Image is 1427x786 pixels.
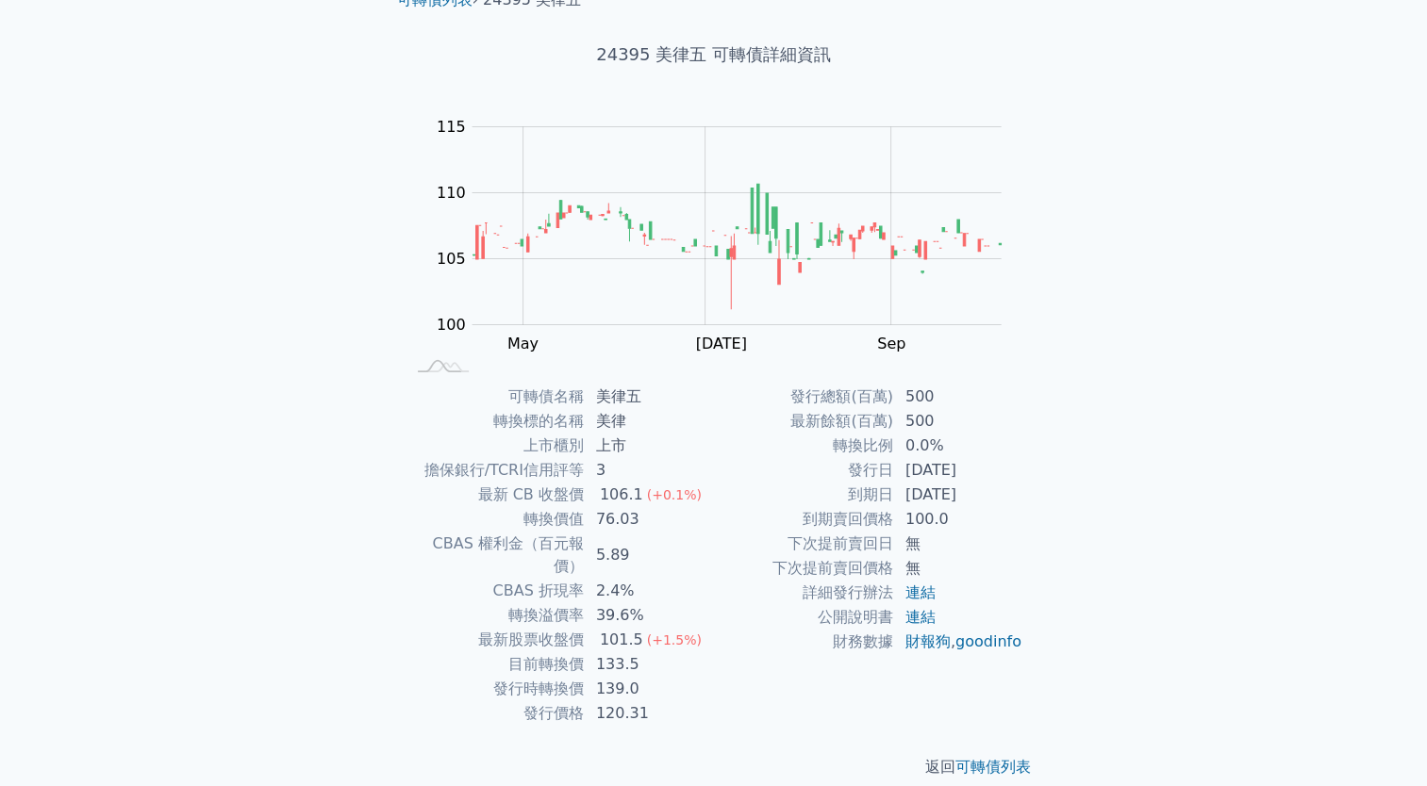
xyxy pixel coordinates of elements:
span: (+0.1%) [647,487,702,502]
h1: 24395 美律五 可轉債詳細資訊 [382,41,1046,68]
td: 詳細發行辦法 [714,581,894,605]
td: 發行日 [714,458,894,483]
td: 5.89 [585,532,714,579]
tspan: May [507,335,539,352]
td: 500 [894,385,1023,409]
td: 最新 CB 收盤價 [405,483,585,507]
td: 公開說明書 [714,605,894,630]
td: 無 [894,556,1023,581]
a: goodinfo [955,632,1021,650]
td: 下次提前賣回價格 [714,556,894,581]
td: 轉換價值 [405,507,585,532]
td: , [894,630,1023,654]
td: 目前轉換價 [405,652,585,677]
td: 3 [585,458,714,483]
tspan: 105 [437,250,466,268]
td: 下次提前賣回日 [714,532,894,556]
td: 最新股票收盤價 [405,628,585,652]
span: (+1.5%) [647,632,702,647]
td: 0.0% [894,434,1023,458]
td: 上市 [585,434,714,458]
g: Chart [425,118,1029,352]
a: 連結 [905,608,936,626]
td: 500 [894,409,1023,434]
td: 39.6% [585,603,714,628]
div: 101.5 [596,629,647,651]
td: 133.5 [585,652,714,677]
td: 擔保銀行/TCRI信用評等 [405,458,585,483]
td: CBAS 權利金（百元報價） [405,532,585,579]
td: 轉換溢價率 [405,603,585,628]
td: 發行總額(百萬) [714,385,894,409]
td: 發行時轉換價 [405,677,585,701]
tspan: 110 [437,184,466,202]
td: 最新餘額(百萬) [714,409,894,434]
tspan: 115 [437,118,466,136]
a: 連結 [905,583,936,601]
tspan: 100 [437,316,466,334]
td: 2.4% [585,579,714,603]
tspan: [DATE] [696,335,747,352]
td: 76.03 [585,507,714,532]
td: 上市櫃別 [405,434,585,458]
td: [DATE] [894,458,1023,483]
td: 財務數據 [714,630,894,654]
td: 轉換比例 [714,434,894,458]
td: 120.31 [585,701,714,726]
td: 可轉債名稱 [405,385,585,409]
a: 可轉債列表 [955,758,1031,776]
td: CBAS 折現率 [405,579,585,603]
div: 106.1 [596,483,647,506]
td: [DATE] [894,483,1023,507]
td: 到期賣回價格 [714,507,894,532]
td: 到期日 [714,483,894,507]
td: 美律五 [585,385,714,409]
p: 返回 [382,756,1046,778]
a: 財報狗 [905,632,951,650]
td: 美律 [585,409,714,434]
td: 轉換標的名稱 [405,409,585,434]
td: 100.0 [894,507,1023,532]
td: 無 [894,532,1023,556]
tspan: Sep [877,335,905,352]
td: 發行價格 [405,701,585,726]
td: 139.0 [585,677,714,701]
